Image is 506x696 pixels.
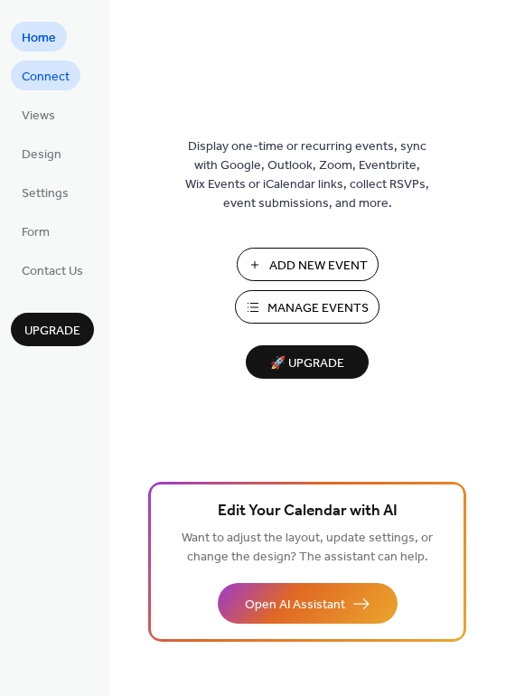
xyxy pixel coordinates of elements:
a: Settings [11,177,80,207]
span: Form [22,223,50,242]
span: Add New Event [269,257,368,276]
span: Display one-time or recurring events, sync with Google, Outlook, Zoom, Eventbrite, Wix Events or ... [185,137,429,213]
span: Manage Events [267,299,369,318]
span: 🚀 Upgrade [257,352,358,376]
span: Want to adjust the layout, update settings, or change the design? The assistant can help. [182,526,433,569]
a: Views [11,99,66,129]
span: Open AI Assistant [245,596,345,615]
a: Connect [11,61,80,90]
a: Design [11,138,72,168]
button: Manage Events [235,290,379,324]
span: Edit Your Calendar with AI [218,499,398,524]
button: Add New Event [237,248,379,281]
span: Settings [22,184,69,203]
a: Form [11,216,61,246]
button: 🚀 Upgrade [246,345,369,379]
span: Home [22,29,56,48]
a: Contact Us [11,255,94,285]
span: Views [22,107,55,126]
span: Design [22,146,61,165]
a: Home [11,22,67,52]
span: Contact Us [22,262,83,281]
button: Upgrade [11,313,94,346]
span: Upgrade [24,322,80,341]
span: Connect [22,68,70,87]
button: Open AI Assistant [218,583,398,624]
